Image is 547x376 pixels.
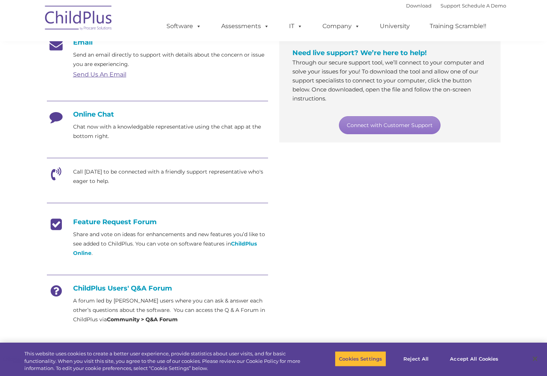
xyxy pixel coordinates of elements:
[73,167,268,186] p: Call [DATE] to be connected with a friendly support representative who's eager to help.
[462,3,506,9] a: Schedule A Demo
[282,19,310,34] a: IT
[24,350,301,372] div: This website uses cookies to create a better user experience, provide statistics about user visit...
[393,351,439,367] button: Reject All
[315,19,367,34] a: Company
[73,122,268,141] p: Chat now with a knowledgable representative using the chat app at the bottom right.
[159,19,209,34] a: Software
[292,49,427,57] span: Need live support? We’re here to help!
[47,110,268,118] h4: Online Chat
[292,58,487,103] p: Through our secure support tool, we’ll connect to your computer and solve your issues for you! To...
[41,0,116,38] img: ChildPlus by Procare Solutions
[107,316,178,323] strong: Community > Q&A Forum
[73,230,268,258] p: Share and vote on ideas for enhancements and new features you’d like to see added to ChildPlus. Y...
[214,19,277,34] a: Assessments
[73,50,268,69] p: Send an email directly to support with details about the concern or issue you are experiencing.
[422,19,494,34] a: Training Scramble!!
[446,351,502,367] button: Accept All Cookies
[73,296,268,324] p: A forum led by [PERSON_NAME] users where you can ask & answer each other’s questions about the so...
[73,71,126,78] a: Send Us An Email
[406,3,432,9] a: Download
[47,218,268,226] h4: Feature Request Forum
[339,116,441,134] a: Connect with Customer Support
[406,3,506,9] font: |
[335,351,386,367] button: Cookies Settings
[372,19,417,34] a: University
[47,284,268,292] h4: ChildPlus Users' Q&A Forum
[47,38,268,46] h4: Email
[527,351,543,367] button: Close
[73,240,257,256] a: ChildPlus Online
[441,3,460,9] a: Support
